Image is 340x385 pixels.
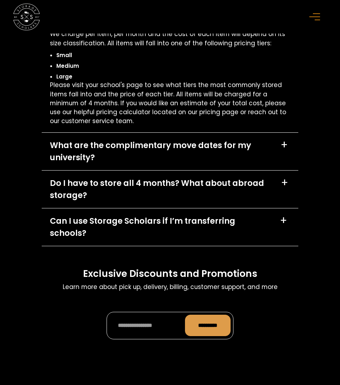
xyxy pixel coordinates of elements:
li: Large [56,73,290,81]
li: Small [56,51,290,59]
h3: Exclusive Discounts and Promotions [83,268,257,280]
div: + [281,177,288,188]
li: Medium [56,62,290,70]
div: What are the complimentary move dates for my university? [50,140,273,163]
form: Promo Form [107,312,233,339]
img: Storage Scholars main logo [13,3,40,30]
div: + [280,215,287,226]
div: menu [305,6,327,27]
div: + [280,140,288,150]
p: Please visit your school's page to see what tiers the most commonly stored items fall into and th... [50,81,290,126]
div: Do I have to store all 4 months? What about abroad storage? [50,177,273,201]
p: We charge per item, per month and the cost of each item will depend on its size classification. A... [50,30,290,48]
div: Can I use Storage Scholars if I’m transferring schools? [50,215,272,239]
p: Learn more about pick up, delivery, billing, customer support, and more [63,283,278,292]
